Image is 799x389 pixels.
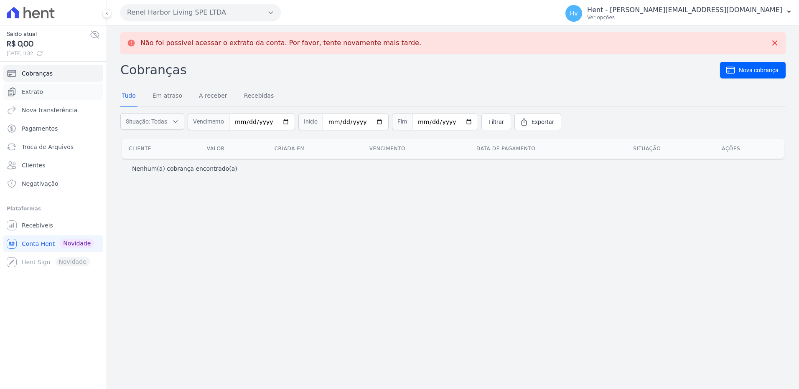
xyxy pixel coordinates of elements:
p: Hent - [PERSON_NAME][EMAIL_ADDRESS][DOMAIN_NAME] [587,6,782,14]
span: Situação: Todas [126,117,167,126]
h2: Cobranças [120,61,720,79]
span: Negativação [22,179,59,188]
th: Criada em [268,139,363,159]
button: Hv Hent - [PERSON_NAME][EMAIL_ADDRESS][DOMAIN_NAME] Ver opções [559,2,799,25]
a: Conta Hent Novidade [3,235,103,252]
a: A receber [197,86,229,107]
span: Fim [392,114,412,130]
span: Hv [570,10,578,16]
th: Data de pagamento [470,139,626,159]
th: Valor [200,139,268,159]
a: Nova cobrança [720,62,786,78]
a: Recebidas [242,86,276,107]
span: Nova cobrança [739,66,779,74]
a: Clientes [3,157,103,174]
div: Plataformas [7,204,100,214]
span: Exportar [532,118,554,126]
a: Em atraso [151,86,184,107]
th: Situação [626,139,715,159]
nav: Sidebar [7,65,100,270]
span: Cobranças [22,69,53,78]
span: Vencimento [188,114,229,130]
span: R$ 0,00 [7,38,90,50]
button: Renel Harbor Living SPE LTDA [120,4,281,21]
span: Recebíveis [22,221,53,230]
a: Tudo [120,86,137,107]
th: Ações [715,139,784,159]
th: Vencimento [363,139,470,159]
span: Nova transferência [22,106,77,114]
p: Nenhum(a) cobrança encontrado(a) [132,164,237,173]
span: Filtrar [489,118,504,126]
span: [DATE] 11:32 [7,50,90,57]
span: Início [298,114,323,130]
span: Clientes [22,161,45,169]
a: Pagamentos [3,120,103,137]
a: Extrato [3,83,103,100]
button: Situação: Todas [120,113,184,130]
span: Saldo atual [7,30,90,38]
span: Extrato [22,88,43,96]
a: Negativação [3,175,103,192]
a: Troca de Arquivos [3,139,103,155]
a: Cobranças [3,65,103,82]
span: Conta Hent [22,240,55,248]
span: Novidade [60,239,94,248]
a: Recebíveis [3,217,103,234]
span: Pagamentos [22,124,58,133]
a: Filtrar [481,114,511,130]
a: Exportar [514,114,561,130]
p: Não foi possível acessar o extrato da conta. Por favor, tente novamente mais tarde. [140,39,421,47]
span: Troca de Arquivos [22,143,74,151]
th: Cliente [122,139,200,159]
a: Nova transferência [3,102,103,119]
p: Ver opções [587,14,782,21]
